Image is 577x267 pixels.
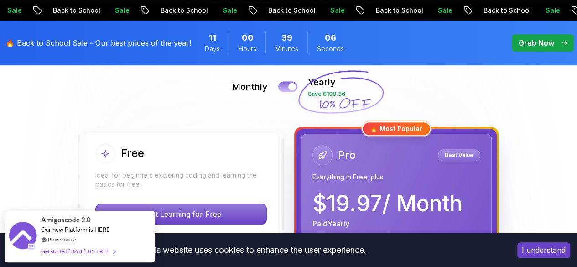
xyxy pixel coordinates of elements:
[325,31,336,44] span: 6 Seconds
[211,6,273,15] p: Back to School
[426,6,489,15] p: Back to School
[41,215,91,225] span: Amigoscode 2.0
[242,31,254,44] span: 0 Hours
[275,44,298,53] span: Minutes
[338,148,356,162] h2: Pro
[232,80,268,93] p: Monthly
[95,209,267,219] a: Start Learning for Free
[95,204,267,225] button: Start Learning for Free
[381,6,410,15] p: Sale
[121,146,144,161] h2: Free
[7,240,504,260] div: This website uses cookies to enhance the user experience.
[96,204,266,224] p: Start Learning for Free
[205,44,220,53] span: Days
[489,6,518,15] p: Sale
[5,37,191,48] p: 🔥 Back to School Sale - Our best prices of the year!
[58,6,87,15] p: Sale
[95,171,267,189] p: Ideal for beginners exploring coding and learning the basics for free.
[9,222,36,251] img: provesource social proof notification image
[317,44,344,53] span: Seconds
[312,218,349,229] p: Paid Yearly
[166,6,195,15] p: Sale
[273,6,302,15] p: Sale
[239,44,256,53] span: Hours
[312,193,463,215] p: $ 19.97 / Month
[281,31,292,44] span: 39 Minutes
[104,6,166,15] p: Back to School
[312,173,480,182] p: Everything in Free, plus
[517,242,570,258] button: Accept cookies
[439,151,479,160] p: Best Value
[48,236,76,243] a: ProveSource
[209,31,216,44] span: 11 Days
[41,246,115,257] div: Get started [DATE]. It's FREE
[519,37,554,48] p: Grab Now
[319,6,381,15] p: Back to School
[41,226,110,233] span: Our new Platform is HERE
